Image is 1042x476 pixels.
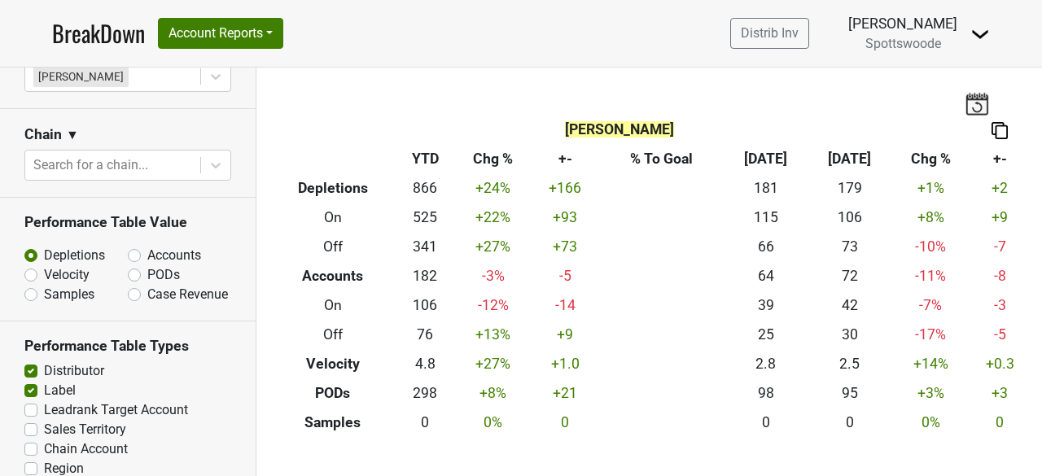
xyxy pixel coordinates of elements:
[44,265,90,285] label: Velocity
[52,16,145,50] a: BreakDown
[970,378,1030,408] td: +3
[269,378,396,408] th: PODs
[724,233,808,262] td: 66
[808,145,891,174] th: [DATE]
[396,262,453,291] td: 182
[808,291,891,321] td: 42
[532,408,599,437] td: 0
[532,320,599,349] td: +9
[44,420,126,439] label: Sales Territory
[44,439,128,459] label: Chain Account
[808,349,891,378] td: 2.5
[970,174,1030,203] td: +2
[970,320,1030,349] td: -5
[66,125,79,145] span: ▼
[970,24,990,44] img: Dropdown Menu
[970,408,1030,437] td: 0
[396,408,453,437] td: 0
[808,262,891,291] td: 72
[891,291,970,321] td: -7 %
[970,349,1030,378] td: +0.3
[269,233,396,262] th: Off
[396,145,453,174] th: YTD
[891,145,970,174] th: Chg %
[532,174,599,203] td: +166
[396,203,453,233] td: 525
[724,378,808,408] td: 98
[970,291,1030,321] td: -3
[396,174,453,203] td: 866
[891,203,970,233] td: +8 %
[396,320,453,349] td: 76
[453,349,532,378] td: +27 %
[532,262,599,291] td: -5
[453,408,532,437] td: 0 %
[965,92,989,115] img: last_updated_date
[44,285,94,304] label: Samples
[848,13,957,34] div: [PERSON_NAME]
[565,121,674,138] span: [PERSON_NAME]
[44,381,76,400] label: Label
[453,145,532,174] th: Chg %
[396,291,453,321] td: 106
[970,262,1030,291] td: -8
[532,233,599,262] td: +73
[453,378,532,408] td: +8 %
[808,408,891,437] td: 0
[724,320,808,349] td: 25
[396,349,453,378] td: 4.8
[808,378,891,408] td: 95
[891,262,970,291] td: -11 %
[724,349,808,378] td: 2.8
[269,291,396,321] th: On
[453,262,532,291] td: -3 %
[970,145,1030,174] th: +-
[724,174,808,203] td: 181
[891,233,970,262] td: -10 %
[532,203,599,233] td: +93
[24,338,231,355] h3: Performance Table Types
[891,349,970,378] td: +14 %
[453,291,532,321] td: -12 %
[724,408,808,437] td: 0
[891,320,970,349] td: -17 %
[532,349,599,378] td: +1.0
[724,262,808,291] td: 64
[808,233,891,262] td: 73
[532,378,599,408] td: +21
[891,378,970,408] td: +3 %
[269,408,396,437] th: Samples
[808,320,891,349] td: 30
[396,378,453,408] td: 298
[44,246,105,265] label: Depletions
[147,265,180,285] label: PODs
[147,285,228,304] label: Case Revenue
[891,408,970,437] td: 0 %
[33,66,129,87] div: [PERSON_NAME]
[808,174,891,203] td: 179
[269,349,396,378] th: Velocity
[724,203,808,233] td: 115
[158,18,283,49] button: Account Reports
[24,126,62,143] h3: Chain
[970,233,1030,262] td: -7
[269,320,396,349] th: Off
[269,174,396,203] th: Depletions
[808,203,891,233] td: 106
[44,400,188,420] label: Leadrank Target Account
[453,203,532,233] td: +22 %
[891,174,970,203] td: +1 %
[396,233,453,262] td: 341
[970,203,1030,233] td: +9
[453,174,532,203] td: +24 %
[453,233,532,262] td: +27 %
[532,145,599,174] th: +-
[724,291,808,321] td: 39
[992,122,1008,139] img: Copy to clipboard
[532,291,599,321] td: -14
[730,18,809,49] a: Distrib Inv
[724,145,808,174] th: [DATE]
[453,320,532,349] td: +13 %
[24,214,231,231] h3: Performance Table Value
[865,36,941,51] span: Spottswoode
